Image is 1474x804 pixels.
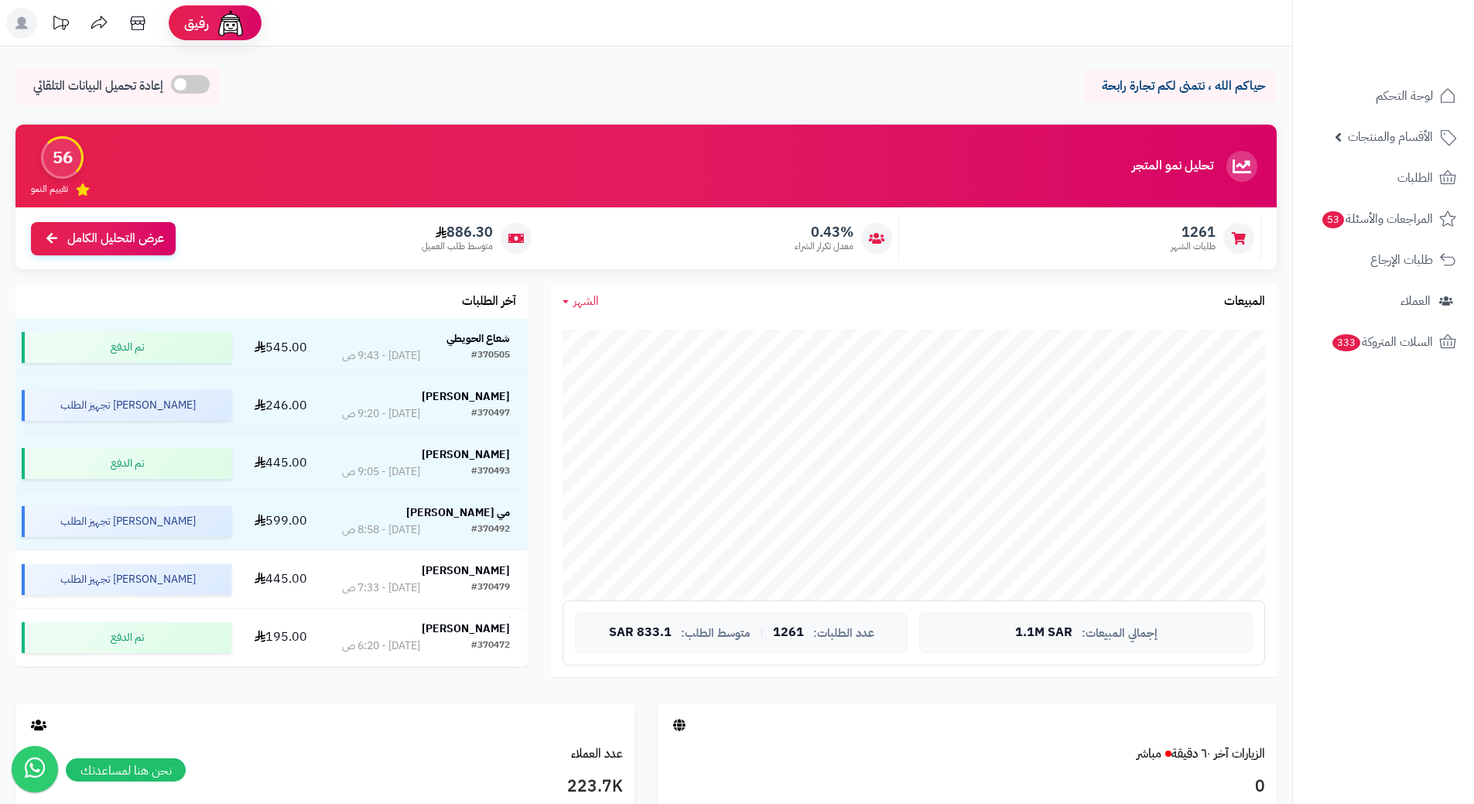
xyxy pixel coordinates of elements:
[1302,323,1465,361] a: السلات المتروكة333
[1331,331,1433,353] span: السلات المتروكة
[795,224,853,241] span: 0.43%
[773,626,804,640] span: 1261
[471,464,510,480] div: #370493
[471,580,510,596] div: #370479
[238,493,324,550] td: 599.00
[462,295,516,309] h3: آخر الطلبات
[1348,126,1433,148] span: الأقسام والمنتجات
[471,348,510,364] div: #370505
[342,522,420,538] div: [DATE] - 8:58 ص
[1137,744,1265,763] a: الزيارات آخر ٦٠ دقيقةمباشر
[406,505,510,521] strong: مي [PERSON_NAME]
[22,506,231,537] div: [PERSON_NAME] تجهيز الطلب
[22,332,231,363] div: تم الدفع
[1015,626,1072,640] span: 1.1M SAR
[31,183,68,196] span: تقييم النمو
[1370,249,1433,271] span: طلبات الإرجاع
[813,627,874,640] span: عدد الطلبات:
[27,774,623,800] h3: 223.7K
[422,563,510,579] strong: [PERSON_NAME]
[1082,627,1158,640] span: إجمالي المبيعات:
[1376,85,1433,107] span: لوحة التحكم
[22,448,231,479] div: تم الدفع
[1302,159,1465,197] a: الطلبات
[238,551,324,608] td: 445.00
[422,224,493,241] span: 886.30
[22,622,231,653] div: تم الدفع
[422,388,510,405] strong: [PERSON_NAME]
[1171,224,1216,241] span: 1261
[1322,211,1344,228] span: 53
[1137,744,1161,763] small: مباشر
[33,77,163,95] span: إعادة تحميل البيانات التلقائي
[1321,208,1433,230] span: المراجعات والأسئلة
[342,348,420,364] div: [DATE] - 9:43 ص
[563,293,599,310] a: الشهر
[238,319,324,376] td: 545.00
[22,390,231,421] div: [PERSON_NAME] تجهيز الطلب
[1302,282,1465,320] a: العملاء
[342,638,420,654] div: [DATE] - 6:20 ص
[31,222,176,255] a: عرض التحليل الكامل
[669,774,1265,800] h3: 0
[571,744,623,763] a: عدد العملاء
[1302,77,1465,115] a: لوحة التحكم
[609,626,672,640] span: 833.1 SAR
[1302,241,1465,279] a: طلبات الإرجاع
[795,240,853,253] span: معدل تكرار الشراء
[760,627,764,638] span: |
[573,292,599,310] span: الشهر
[471,522,510,538] div: #370492
[342,406,420,422] div: [DATE] - 9:20 ص
[1302,200,1465,238] a: المراجعات والأسئلة53
[342,464,420,480] div: [DATE] - 9:05 ص
[41,8,80,43] a: تحديثات المنصة
[1397,167,1433,189] span: الطلبات
[184,14,209,33] span: رفيق
[422,240,493,253] span: متوسط طلب العميل
[1400,290,1431,312] span: العملاء
[1332,334,1360,351] span: 333
[238,609,324,666] td: 195.00
[1095,77,1265,95] p: حياكم الله ، نتمنى لكم تجارة رابحة
[238,435,324,492] td: 445.00
[342,580,420,596] div: [DATE] - 7:33 ص
[1132,159,1213,173] h3: تحليل نمو المتجر
[67,230,164,248] span: عرض التحليل الكامل
[446,330,510,347] strong: شعاع الحويطي
[1171,240,1216,253] span: طلبات الشهر
[215,8,246,39] img: ai-face.png
[422,446,510,463] strong: [PERSON_NAME]
[22,564,231,595] div: [PERSON_NAME] تجهيز الطلب
[681,627,751,640] span: متوسط الطلب:
[238,377,324,434] td: 246.00
[471,406,510,422] div: #370497
[1224,295,1265,309] h3: المبيعات
[422,621,510,637] strong: [PERSON_NAME]
[471,638,510,654] div: #370472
